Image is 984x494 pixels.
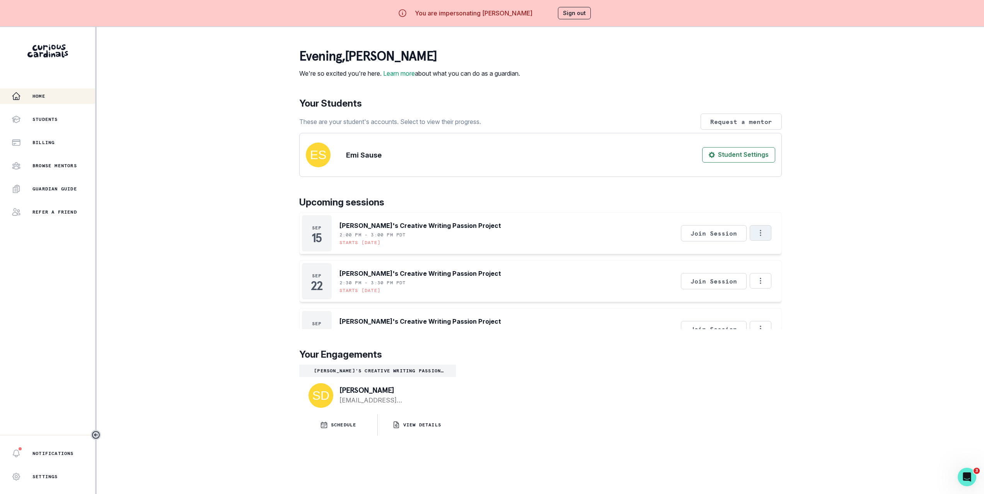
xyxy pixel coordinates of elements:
[701,114,782,130] button: Request a mentor
[681,321,747,337] button: Join Session
[32,163,77,169] p: Browse Mentors
[311,282,322,290] p: 22
[32,474,58,480] p: Settings
[32,186,77,192] p: Guardian Guide
[312,321,322,327] p: Sep
[339,269,501,278] p: [PERSON_NAME]'s Creative Writing Passion Project
[27,44,68,58] img: Curious Cardinals Logo
[32,209,77,215] p: Refer a friend
[378,414,456,436] button: VIEW DETAILS
[32,450,74,457] p: Notifications
[558,7,591,19] button: Sign out
[299,117,481,126] p: These are your student's accounts. Select to view their progress.
[312,225,322,231] p: Sep
[32,93,45,99] p: Home
[299,69,520,78] p: We're so excited you're here. about what you can do as a guardian.
[339,232,406,238] p: 2:00 PM - 3:00 PM PDT
[299,97,782,110] p: Your Students
[312,273,322,279] p: Sep
[339,221,501,230] p: [PERSON_NAME]'s Creative Writing Passion Project
[339,239,381,246] p: Starts [DATE]
[309,383,333,408] img: svg
[302,368,453,374] p: [PERSON_NAME]'s Creative Writing Passion Project
[958,468,976,486] iframe: Intercom live chat
[681,225,747,241] button: Join Session
[346,150,382,160] p: Emi Sause
[339,280,406,286] p: 2:30 PM - 3:30 PM PDT
[339,396,443,405] a: [EMAIL_ADDRESS][DOMAIN_NAME]
[681,273,747,289] button: Join Session
[299,49,520,64] p: evening , [PERSON_NAME]
[339,317,501,326] p: [PERSON_NAME]'s Creative Writing Passion Project
[403,422,441,428] p: VIEW DETAILS
[299,195,782,209] p: Upcoming sessions
[750,273,771,289] button: Options
[339,328,406,334] p: 2:00 PM - 3:00 PM PDT
[750,321,771,336] button: Options
[702,147,775,163] button: Student Settings
[974,468,980,474] span: 3
[32,139,55,146] p: Billing
[750,225,771,241] button: Options
[299,348,782,362] p: Your Engagements
[383,70,415,77] a: Learn more
[299,414,377,436] button: SCHEDULE
[312,234,322,242] p: 15
[339,386,443,394] p: [PERSON_NAME]
[306,143,331,167] img: svg
[331,422,356,428] p: SCHEDULE
[415,8,532,18] p: You are impersonating [PERSON_NAME]
[91,430,101,440] button: Toggle sidebar
[32,116,58,122] p: Students
[339,287,381,294] p: Starts [DATE]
